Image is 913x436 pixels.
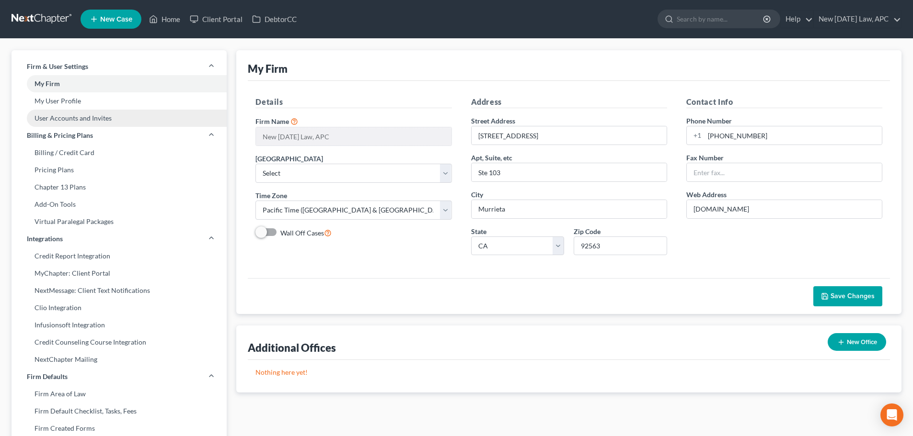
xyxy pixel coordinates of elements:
a: Clio Integration [12,299,227,316]
span: New Case [100,16,132,23]
a: My Firm [12,75,227,92]
a: My User Profile [12,92,227,110]
label: Apt, Suite, etc [471,153,512,163]
a: Firm Area of Law [12,385,227,402]
input: Search by name... [677,10,764,28]
div: My Firm [248,62,288,76]
a: Credit Report Integration [12,247,227,265]
label: Zip Code [574,226,601,236]
h5: Details [255,96,451,108]
a: Billing / Credit Card [12,144,227,161]
a: Credit Counseling Course Integration [12,334,227,351]
h5: Contact Info [686,96,882,108]
a: Pricing Plans [12,161,227,179]
a: Client Portal [185,11,247,28]
label: Time Zone [255,190,287,201]
a: Firm Default Checklist, Tasks, Fees [12,402,227,420]
a: NextChapter Mailing [12,351,227,368]
a: User Accounts and Invites [12,110,227,127]
a: MyChapter: Client Portal [12,265,227,282]
a: Chapter 13 Plans [12,179,227,196]
input: XXXXX [574,236,667,256]
label: State [471,226,486,236]
input: Enter phone... [705,126,882,145]
div: Open Intercom Messenger [880,403,903,426]
button: Save Changes [813,286,882,306]
label: Street Address [471,116,515,126]
label: Phone Number [686,116,732,126]
p: Nothing here yet! [255,368,882,377]
span: Billing & Pricing Plans [27,131,93,140]
input: Enter web address.... [687,200,882,218]
input: (optional) [472,163,667,181]
label: Fax Number [686,153,724,163]
label: City [471,190,483,200]
input: Enter city... [472,200,667,218]
a: Firm Defaults [12,368,227,385]
span: Wall Off Cases [280,229,324,237]
a: Home [144,11,185,28]
a: Firm & User Settings [12,58,227,75]
input: Enter fax... [687,163,882,181]
label: [GEOGRAPHIC_DATA] [255,154,323,164]
span: Firm Defaults [27,372,68,381]
a: Billing & Pricing Plans [12,127,227,144]
span: Firm Name [255,117,289,125]
label: Web Address [686,190,727,200]
span: Save Changes [831,292,875,300]
a: NextMessage: Client Text Notifications [12,282,227,299]
a: Virtual Paralegal Packages [12,213,227,230]
a: New [DATE] Law, APC [814,11,901,28]
span: Firm & User Settings [27,62,88,71]
span: Integrations [27,234,63,244]
button: New Office [828,333,886,351]
a: Add-On Tools [12,196,227,213]
div: +1 [687,126,705,145]
div: Additional Offices [248,341,336,355]
input: Enter address... [472,126,667,145]
a: DebtorCC [247,11,301,28]
h5: Address [471,96,667,108]
input: Enter name... [256,127,451,145]
a: Help [781,11,813,28]
a: Integrations [12,230,227,247]
a: Infusionsoft Integration [12,316,227,334]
